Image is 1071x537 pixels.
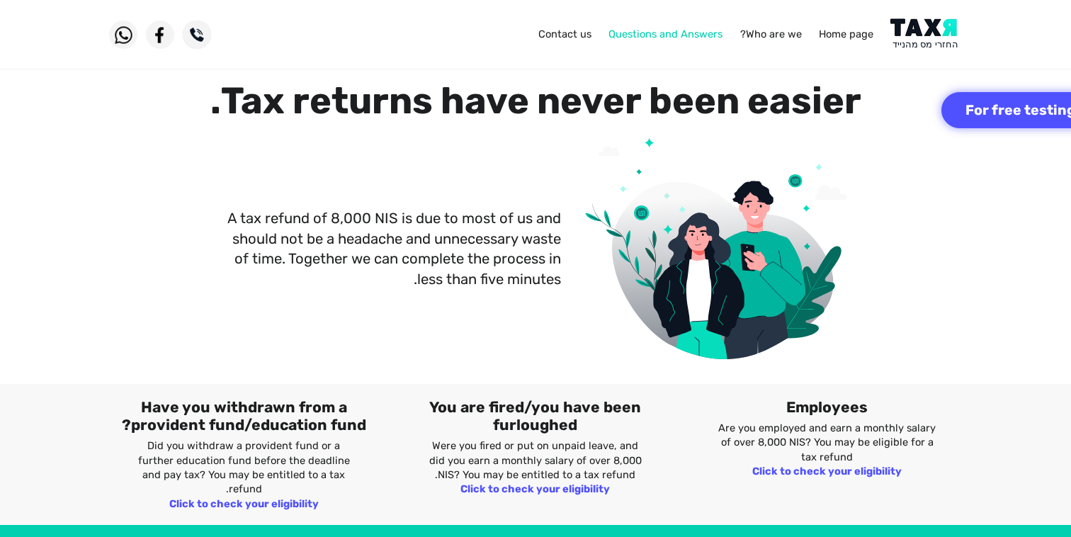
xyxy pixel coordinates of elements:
font: Tax returns have never been easier. [210,79,861,123]
a: Click to check your eligibility [460,482,610,495]
font: Were you fired or put on unpaid leave, and did you earn a monthly salary of over 8,000 NIS? You m... [429,439,642,481]
img: Image [582,127,853,400]
font: A tax refund of 8,000 NIS is due to most of us and should not be a headache and unnecessary waste... [227,210,561,287]
img: WhatsApp [109,21,137,49]
a: Click to check your eligibility [169,497,319,510]
img: Logo [890,18,962,50]
font: Are you employed and earn a monthly salary of over 8,000 NIS? You may be eligible for a tax refund [718,422,936,463]
a: Click to check your eligibility [752,465,902,477]
a: Contact us [538,28,591,40]
img: Phone [183,21,211,49]
a: Who are we? [740,28,802,40]
a: Home page [819,28,873,40]
font: You are fired/you have been furloughed [429,398,641,434]
img: Facebook [146,21,174,49]
font: Have you withdrawn from a provident fund/education fund? [122,398,366,434]
font: Employees [786,398,868,416]
font: Did you withdraw a provident fund or a further education fund before the deadline and pay tax? Yo... [138,439,350,495]
a: Questions and Answers [608,28,722,40]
